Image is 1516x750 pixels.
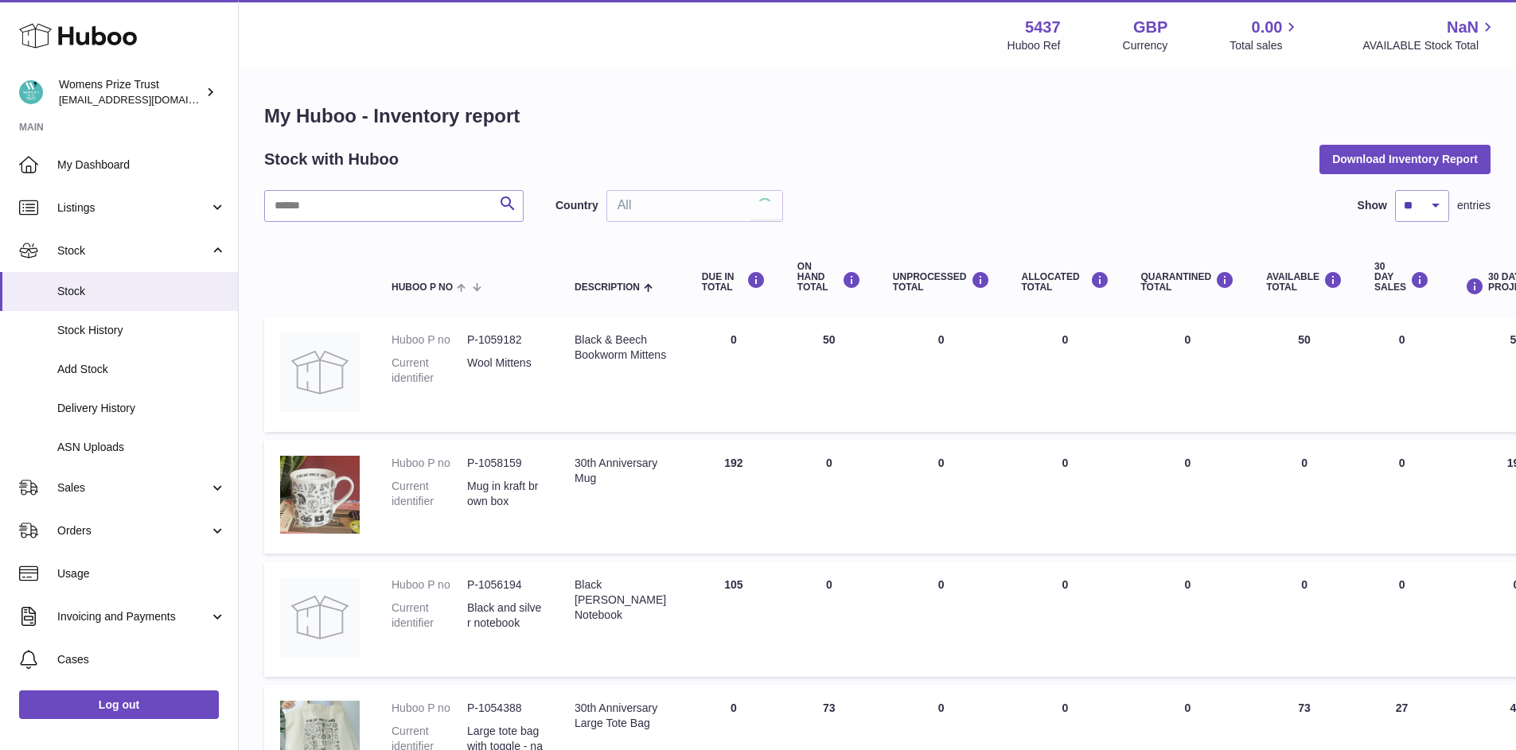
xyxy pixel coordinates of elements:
td: 0 [686,317,781,432]
img: info@womensprizeforfiction.co.uk [19,80,43,104]
span: 0 [1184,701,1191,714]
td: 0 [1006,317,1125,432]
span: 0 [1184,457,1191,469]
div: AVAILABLE Total [1266,271,1343,293]
td: 105 [686,562,781,677]
span: Huboo P no [392,282,453,293]
dd: P-1058159 [467,456,543,471]
dt: Huboo P no [392,456,467,471]
td: 0 [1006,562,1125,677]
span: Orders [57,523,209,538]
strong: 5437 [1025,17,1061,38]
td: 0 [1358,562,1445,677]
dt: Huboo P no [392,701,467,716]
div: 30 DAY SALES [1374,262,1429,293]
div: Womens Prize Trust [59,77,202,107]
td: 0 [877,440,1006,554]
dd: Black and silver notebook [467,600,543,631]
td: 0 [877,562,1006,677]
span: NaN [1447,17,1479,38]
span: Stock History [57,323,226,338]
span: 0 [1184,578,1191,591]
span: Sales [57,480,209,495]
span: ASN Uploads [57,440,226,455]
a: 0.00 Total sales [1230,17,1300,53]
dd: P-1056194 [467,577,543,593]
span: Stock [57,284,226,299]
div: QUARANTINED Total [1141,271,1235,293]
span: Listings [57,200,209,216]
dd: Mug in kraft brown box [467,479,543,509]
span: Invoicing and Payments [57,609,209,624]
dt: Current identifier [392,356,467,386]
div: UNPROCESSED Total [893,271,990,293]
label: Show [1358,198,1387,213]
td: 0 [781,440,877,554]
td: 192 [686,440,781,554]
img: product image [280,577,360,657]
h1: My Huboo - Inventory report [264,103,1491,129]
td: 0 [1358,317,1445,432]
div: ON HAND Total [797,262,861,293]
button: Download Inventory Report [1319,145,1491,173]
dd: P-1059182 [467,332,543,348]
div: Huboo Ref [1007,38,1061,53]
td: 0 [1006,440,1125,554]
div: Black [PERSON_NAME] Notebook [575,577,670,623]
span: Stock [57,243,209,258]
dt: Huboo P no [392,332,467,348]
dd: Wool Mittens [467,356,543,386]
span: Delivery History [57,401,226,416]
img: product image [280,456,360,534]
div: 30th Anniversary Large Tote Bag [575,701,670,731]
div: Black & Beech Bookworm Mittens [575,332,670,363]
span: entries [1457,198,1491,213]
div: DUE IN TOTAL [702,271,766,293]
h2: Stock with Huboo [264,149,399,170]
td: 0 [781,562,877,677]
dt: Huboo P no [392,577,467,593]
strong: GBP [1133,17,1167,38]
img: product image [280,332,360,412]
span: Add Stock [57,362,226,377]
div: ALLOCATED Total [1022,271,1109,293]
a: NaN AVAILABLE Stock Total [1362,17,1497,53]
span: Cases [57,652,226,667]
span: Total sales [1230,38,1300,53]
div: 30th Anniversary Mug [575,456,670,486]
span: 0 [1184,333,1191,346]
dt: Current identifier [392,479,467,509]
dd: P-1054388 [467,701,543,716]
label: Country [555,198,598,213]
span: 0.00 [1252,17,1283,38]
td: 0 [1250,440,1358,554]
span: Usage [57,566,226,581]
a: Log out [19,690,219,719]
td: 0 [877,317,1006,432]
td: 50 [1250,317,1358,432]
span: My Dashboard [57,157,226,173]
span: AVAILABLE Stock Total [1362,38,1497,53]
td: 0 [1358,440,1445,554]
span: [EMAIL_ADDRESS][DOMAIN_NAME] [59,93,234,106]
span: Description [575,282,640,293]
dt: Current identifier [392,600,467,631]
div: Currency [1123,38,1168,53]
td: 50 [781,317,877,432]
td: 0 [1250,562,1358,677]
